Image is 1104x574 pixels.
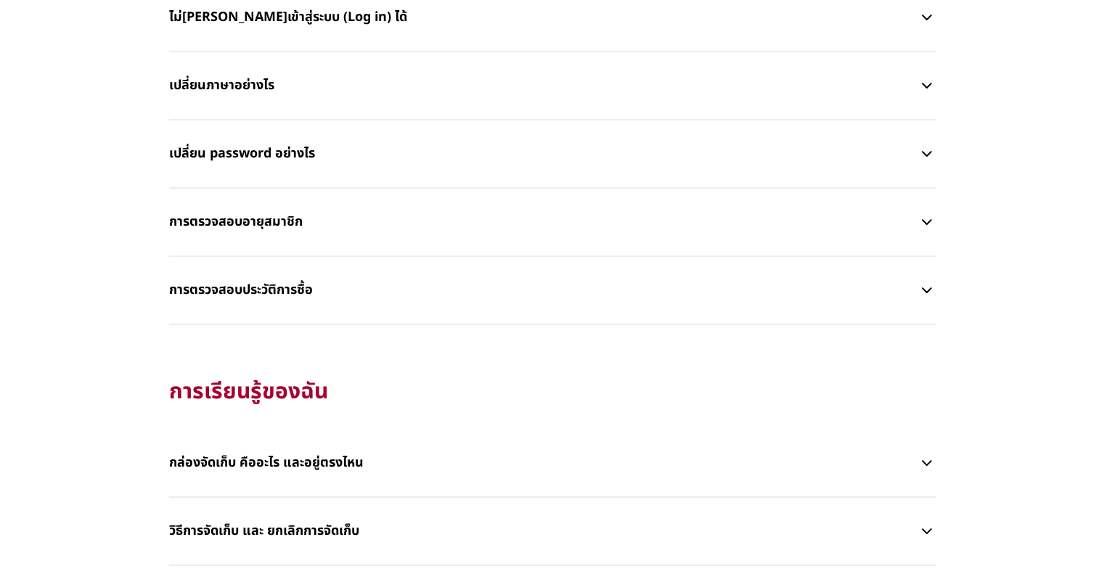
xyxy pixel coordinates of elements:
[169,200,936,244] button: การตรวจสอบอายุสมาชิก
[169,441,936,485] button: กล่องจัดเก็บ คืออะไร และอยู่ตรงไหน
[169,268,936,312] button: การตรวจสอบประวัติการซื้อ
[169,441,919,485] p: กล่องจัดเก็บ คืออะไร และอยู่ตรงไหน
[169,268,919,312] p: การตรวจสอบประวัติการซื้อ
[169,132,936,176] button: เปลี่ยน password อย่างไร
[169,64,936,107] button: เปลี่ยนภาษาอย่างไร
[169,132,919,176] p: เปลี่ยน password อย่างไร
[169,509,919,553] p: วิธีการจัดเก็บ และ ยกเลิกการจัดเก็บ
[169,200,919,244] p: การตรวจสอบอายุสมาชิก
[169,509,936,553] button: วิธีการจัดเก็บ และ ยกเลิกการจัดเก็บ
[169,64,919,107] p: เปลี่ยนภาษาอย่างไร
[169,377,936,406] p: การเรียนรู้ของฉัน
